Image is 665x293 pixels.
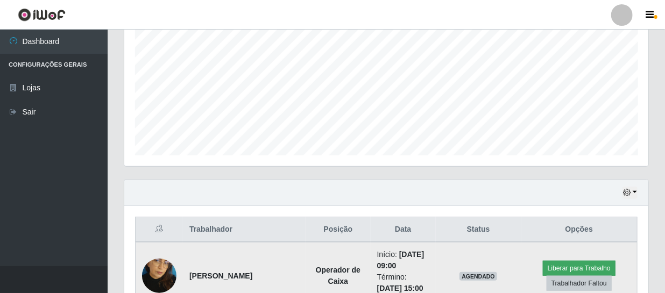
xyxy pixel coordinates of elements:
[316,266,360,285] strong: Operador de Caixa
[183,217,306,242] th: Trabalhador
[377,249,429,271] li: Início:
[18,8,66,22] img: CoreUI Logo
[436,217,521,242] th: Status
[459,272,497,281] span: AGENDADO
[377,284,423,292] time: [DATE] 15:00
[371,217,436,242] th: Data
[377,250,425,270] time: [DATE] 09:00
[543,261,616,276] button: Liberar para Trabalho
[547,276,612,291] button: Trabalhador Faltou
[521,217,638,242] th: Opções
[306,217,371,242] th: Posição
[189,271,252,280] strong: [PERSON_NAME]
